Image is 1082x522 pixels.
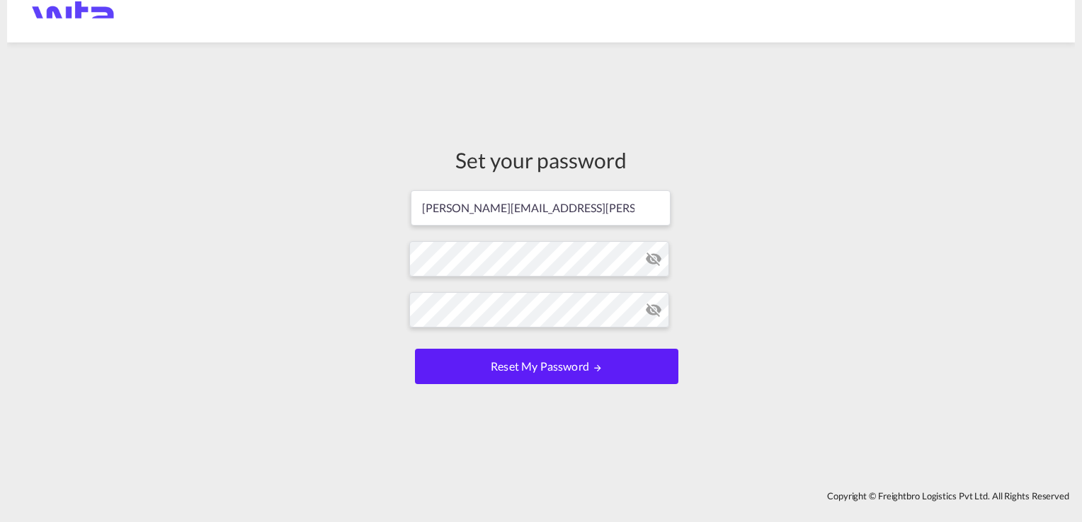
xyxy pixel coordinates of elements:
[645,250,662,267] md-icon: icon-eye-off
[7,484,1075,508] div: Copyright © Freightbro Logistics Pvt Ltd. All Rights Reserved
[645,301,662,318] md-icon: icon-eye-off
[415,349,678,384] button: UPDATE MY PASSWORD
[411,190,671,226] input: Email address
[409,145,673,175] div: Set your password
